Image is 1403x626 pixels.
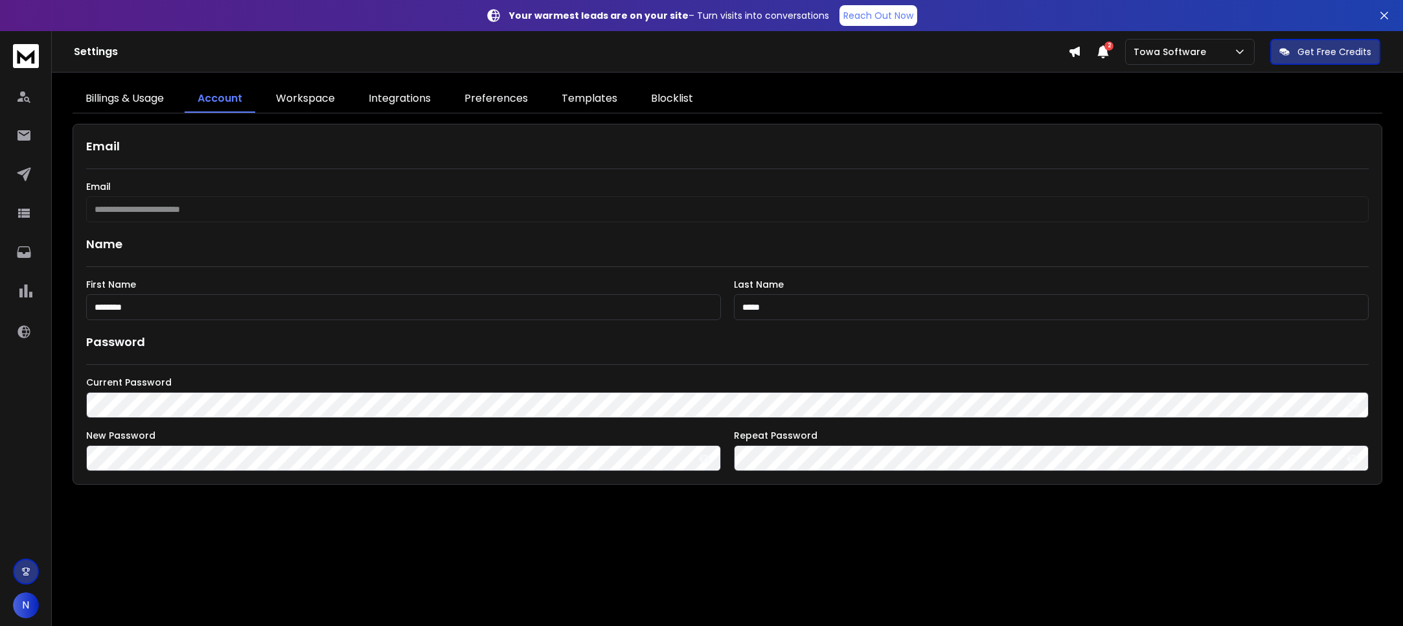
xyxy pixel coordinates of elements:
button: Get Free Credits [1270,39,1380,65]
strong: Your warmest leads are on your site [509,9,689,22]
a: Blocklist [638,86,706,113]
h1: Email [86,137,1369,156]
label: Email [86,182,1369,191]
label: Current Password [86,378,1369,387]
label: Last Name [734,280,1369,289]
p: – Turn visits into conversations [509,9,829,22]
a: Account [185,86,255,113]
h1: Settings [74,44,1068,60]
label: First Name [86,280,721,289]
a: Billings & Usage [73,86,177,113]
h1: Name [86,235,1369,253]
h1: Password [86,333,145,351]
button: N [13,592,39,618]
label: Repeat Password [734,431,1369,440]
a: Workspace [263,86,348,113]
span: 2 [1104,41,1113,51]
img: logo [13,44,39,68]
a: Preferences [451,86,541,113]
a: Templates [549,86,630,113]
p: Reach Out Now [843,9,913,22]
a: Integrations [356,86,444,113]
p: Towa Software [1134,45,1211,58]
a: Reach Out Now [839,5,917,26]
label: New Password [86,431,721,440]
p: Get Free Credits [1297,45,1371,58]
